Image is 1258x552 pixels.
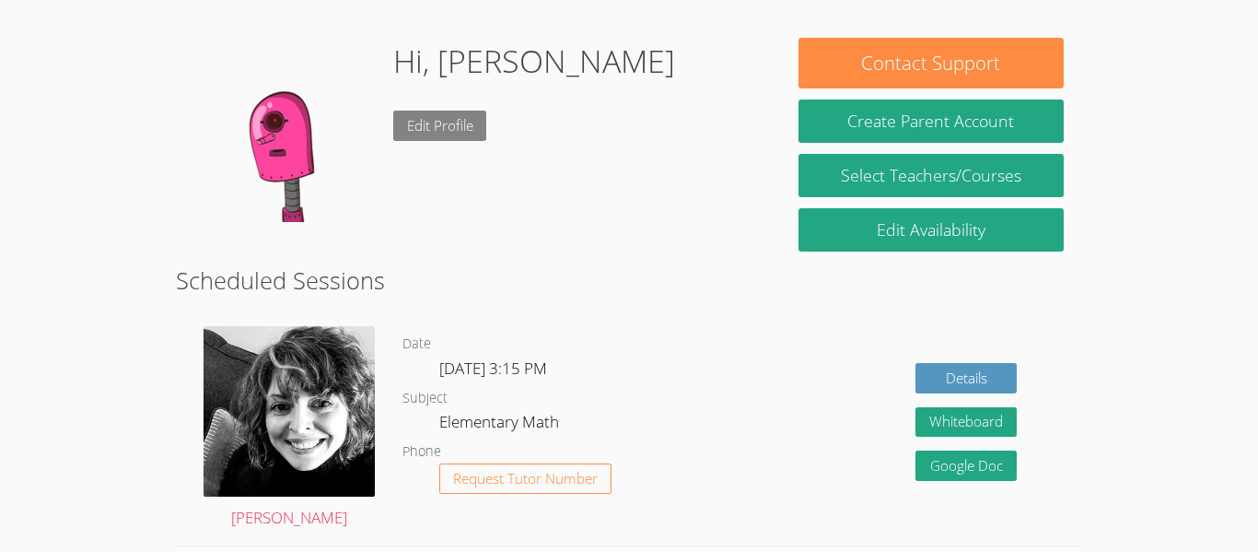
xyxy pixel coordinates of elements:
button: Create Parent Account [798,100,1064,143]
a: Edit Profile [393,111,487,141]
img: avatar.png [204,326,375,497]
span: Request Tutor Number [453,472,598,486]
a: Details [915,363,1017,393]
span: [DATE] 3:15 PM [439,358,547,379]
h2: Scheduled Sessions [176,263,1082,298]
a: Google Doc [915,451,1017,481]
dd: Elementary Math [439,409,563,440]
dt: Subject [402,387,448,410]
dt: Phone [402,440,441,464]
a: [PERSON_NAME] [204,326,375,531]
h1: Hi, [PERSON_NAME] [393,38,675,85]
img: default.png [194,38,379,222]
a: Select Teachers/Courses [798,154,1064,197]
a: Edit Availability [798,208,1064,252]
dt: Date [402,333,431,356]
button: Request Tutor Number [439,464,612,494]
button: Whiteboard [915,407,1017,438]
button: Contact Support [798,38,1064,88]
